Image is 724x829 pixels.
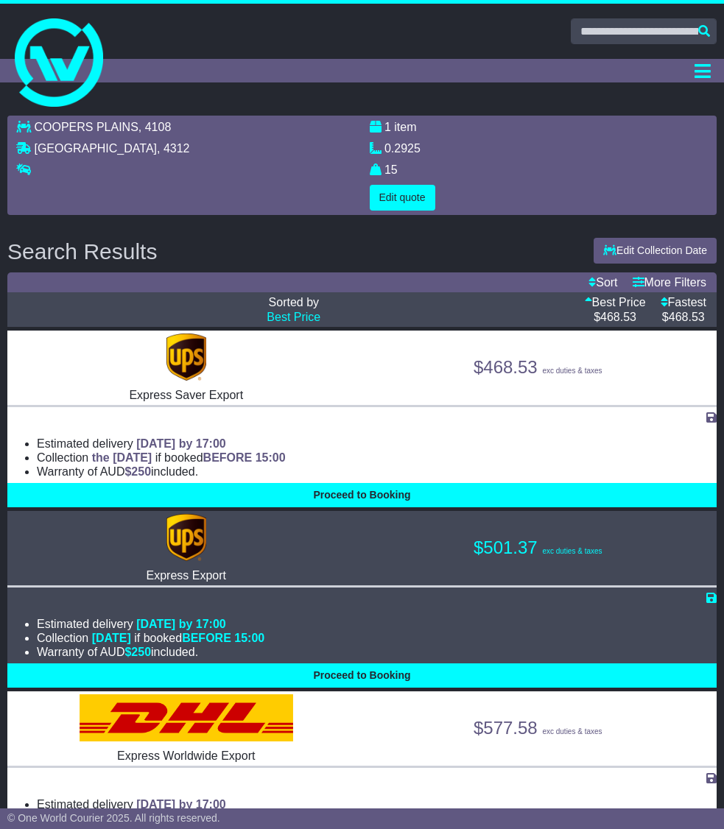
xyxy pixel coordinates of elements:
span: 0.2925 [384,142,421,155]
span: Express Saver Export [129,389,243,401]
a: Sort [588,276,617,289]
span: exc duties & taxes [542,727,602,735]
span: 15:00 [234,632,264,644]
span: if booked [92,451,286,464]
li: Warranty of AUD included. [37,465,717,479]
img: DHL: Express Worldwide Export [80,694,293,741]
button: Edit quote [370,185,435,211]
li: Collection [37,631,717,645]
a: More Filters [633,276,706,289]
p: $468.53 [370,357,707,378]
p: $501.37 [370,537,707,559]
span: Express Export [147,569,226,582]
span: Express Worldwide Export [117,749,255,762]
button: Edit Collection Date [594,238,717,264]
span: [DATE] by 17:00 [136,437,226,450]
p: Sorted by [18,295,570,309]
li: Collection [37,451,717,465]
span: the [DATE] [92,451,152,464]
span: 1 [384,121,391,133]
span: 15:00 [256,451,286,464]
span: exc duties & taxes [542,547,602,555]
span: item [394,121,416,133]
span: 15 [384,163,398,176]
span: [GEOGRAPHIC_DATA] [34,142,157,155]
span: $ [124,646,151,658]
span: $ [124,465,151,478]
span: , 4108 [138,121,171,133]
span: , 4312 [157,142,189,155]
button: Toggle navigation [688,59,717,82]
span: [DATE] by 17:00 [136,618,226,630]
a: Best Price [585,296,646,308]
li: Estimated delivery [37,797,717,811]
a: Best Price [267,311,320,323]
span: 468.53 [600,311,636,323]
span: COOPERS PLAINS [34,121,138,133]
span: 468.53 [669,311,705,323]
span: 250 [131,646,151,658]
span: © One World Courier 2025. All rights reserved. [7,812,220,824]
button: Proceed to Booking [7,663,717,688]
span: BEFORE [182,632,231,644]
li: Estimated delivery [37,617,717,631]
img: UPS (new): Express Export [166,514,206,561]
span: [DATE] by 17:00 [136,798,226,811]
span: BEFORE [203,451,253,464]
span: 250 [131,465,151,478]
button: Proceed to Booking [7,483,717,507]
span: if booked [92,632,264,644]
p: $ [661,310,706,324]
span: [DATE] [92,632,131,644]
img: UPS (new): Express Saver Export [166,334,206,381]
span: exc duties & taxes [542,367,602,375]
a: Fastest [661,296,706,308]
li: Warranty of AUD included. [37,645,717,659]
p: $577.58 [370,718,707,739]
p: $ [585,310,646,324]
li: Estimated delivery [37,437,717,451]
